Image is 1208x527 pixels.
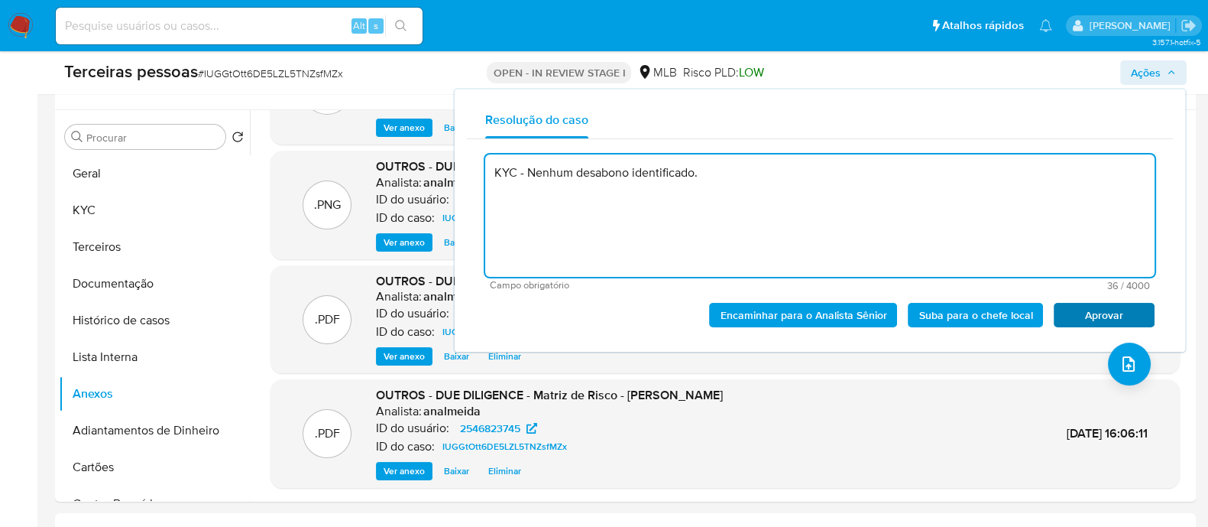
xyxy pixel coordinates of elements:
[1108,343,1151,385] button: upload-file
[1089,18,1175,33] p: anna.almeida@mercadopago.com.br
[485,155,1155,277] textarea: KYC - Nenhum desabono identificado.
[423,404,481,419] h6: analmeida
[908,303,1043,327] button: Suba para o chefe local
[485,111,588,128] span: Resolução do caso
[376,158,662,175] span: OUTROS - DUE DILIGENCE - [PERSON_NAME] maps
[315,425,340,442] p: .PDF
[1120,60,1187,85] button: Ações
[376,347,432,366] button: Ver anexo
[423,289,481,304] h6: analmeida
[637,64,676,81] div: MLB
[376,96,435,111] p: ID do caso:
[376,404,422,419] p: Analista:
[436,233,477,252] button: Baixar
[436,347,477,366] button: Baixar
[709,303,897,327] button: Encaminhar para o Analista Sênior
[59,339,250,376] button: Lista Interna
[374,18,378,33] span: s
[59,155,250,192] button: Geral
[64,59,198,83] b: Terceiras pessoas
[444,349,469,364] span: Baixar
[1054,303,1155,327] button: Aprovar
[59,449,250,486] button: Cartões
[376,272,666,290] span: OUTROS - DUE DILIGENCE - [PERSON_NAME] softon
[376,386,723,404] span: OUTROS - DUE DILIGENCE - Matriz de Risco - [PERSON_NAME]
[481,462,529,480] button: Eliminar
[1180,18,1197,34] a: Sair
[918,304,1032,326] span: Suba para o chefe local
[384,120,425,135] span: Ver anexo
[376,462,432,480] button: Ver anexo
[86,131,219,145] input: Procurar
[384,235,425,250] span: Ver anexo
[444,235,469,250] span: Baixar
[487,62,631,83] p: OPEN - IN REVIEW STAGE I
[376,289,422,304] p: Analista:
[720,304,886,326] span: Encaminhar para o Analista Sênior
[376,324,435,340] p: ID do caso:
[376,439,435,454] p: ID do caso:
[436,119,477,137] button: Baixar
[59,229,250,265] button: Terceiros
[1039,19,1052,32] a: Notificações
[451,190,546,209] a: 2546823745
[376,192,449,207] p: ID do usuário:
[315,311,340,328] p: .PDF
[820,281,1150,291] span: Máximo de 4000 caracteres
[232,131,244,148] button: Retornar ao pedido padrão
[451,419,546,438] a: 2546823745
[442,438,567,456] span: IUGGtOtt6DE5LZL5TNZsfMZx
[436,438,573,456] a: IUGGtOtt6DE5LZL5TNZsfMZx
[376,306,449,321] p: ID do usuário:
[1064,304,1144,326] span: Aprovar
[198,66,343,81] span: # IUGGtOtt6DE5LZL5TNZsfMZx
[59,486,250,522] button: Contas Bancárias
[385,15,416,37] button: search-icon
[376,210,435,226] p: ID do caso:
[59,412,250,449] button: Adiantamentos de Dinheiro
[59,265,250,302] button: Documentação
[442,209,567,227] span: IUGGtOtt6DE5LZL5TNZsfMZx
[56,16,423,36] input: Pesquise usuários ou casos...
[436,462,477,480] button: Baixar
[376,119,432,137] button: Ver anexo
[481,347,529,366] button: Eliminar
[490,280,820,291] span: Campo obrigatório
[488,349,521,364] span: Eliminar
[384,349,425,364] span: Ver anexo
[451,304,546,323] a: 2546823745
[682,64,763,81] span: Risco PLD:
[436,323,573,341] a: IUGGtOtt6DE5LZL5TNZsfMZx
[376,175,422,190] p: Analista:
[1067,425,1148,442] span: [DATE] 16:06:11
[1151,36,1200,48] span: 3.157.1-hotfix-5
[384,464,425,479] span: Ver anexo
[1131,60,1161,85] span: Ações
[423,175,481,190] h6: analmeida
[376,421,449,436] p: ID do usuário:
[71,131,83,143] button: Procurar
[59,376,250,412] button: Anexos
[488,464,521,479] span: Eliminar
[444,120,469,135] span: Baixar
[59,192,250,229] button: KYC
[436,209,573,227] a: IUGGtOtt6DE5LZL5TNZsfMZx
[460,419,520,438] span: 2546823745
[353,18,365,33] span: Alt
[442,323,567,341] span: IUGGtOtt6DE5LZL5TNZsfMZx
[314,197,341,213] p: .PNG
[376,233,432,252] button: Ver anexo
[738,63,763,81] span: LOW
[942,18,1024,34] span: Atalhos rápidos
[59,302,250,339] button: Histórico de casos
[444,464,469,479] span: Baixar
